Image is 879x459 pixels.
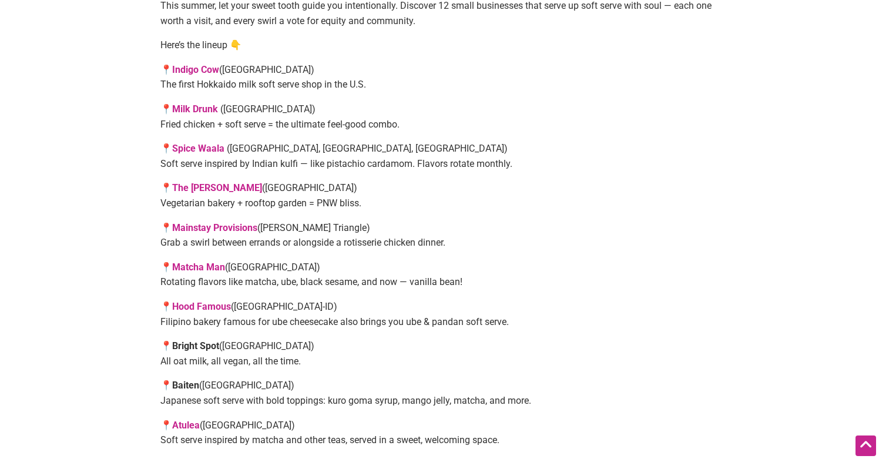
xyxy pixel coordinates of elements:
p: 📍 ([GEOGRAPHIC_DATA], [GEOGRAPHIC_DATA], [GEOGRAPHIC_DATA]) Soft serve inspired by Indian kulfi —... [160,141,719,171]
div: Scroll Back to Top [855,435,876,456]
p: 📍 ([GEOGRAPHIC_DATA]) Soft serve inspired by matcha and other teas, served in a sweet, welcoming ... [160,418,719,448]
a: Hood Famous [172,301,231,312]
p: 📍 ([GEOGRAPHIC_DATA]) Fried chicken + soft serve = the ultimate feel-good combo. [160,102,719,132]
strong: Baiten [172,380,199,391]
p: 📍 ([GEOGRAPHIC_DATA]-ID) Filipino bakery famous for ube cheesecake also brings you ube & pandan s... [160,299,719,329]
p: 📍 ([GEOGRAPHIC_DATA]) Vegetarian bakery + rooftop garden = PNW bliss. [160,180,719,210]
p: 📍 ([GEOGRAPHIC_DATA]) Rotating flavors like matcha, ube, black sesame, and now — vanilla bean! [160,260,719,290]
p: ([PERSON_NAME] Triangle) Grab a swirl between errands or alongside a rotisserie chicken dinner. [160,220,719,250]
p: Here’s the lineup 👇 [160,38,719,53]
a: Atulea [172,420,200,431]
p: 📍 ([GEOGRAPHIC_DATA]) Japanese soft serve with bold toppings: kuro goma syrup, mango jelly, match... [160,378,719,408]
a: Mainstay Provisions [172,222,257,233]
a: The [PERSON_NAME] [172,182,262,193]
a: Spice Waala [172,143,224,154]
p: 📍 ([GEOGRAPHIC_DATA]) The first Hokkaido milk soft serve shop in the U.S. [160,62,719,92]
a: Indigo Cow [172,64,219,75]
p: 📍 ([GEOGRAPHIC_DATA]) All oat milk, all vegan, all the time. [160,339,719,368]
a: Milk Drunk [172,103,218,115]
a: Matcha Man [172,262,225,273]
strong: 📍 [160,222,257,233]
strong: Bright Spot [172,340,219,351]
